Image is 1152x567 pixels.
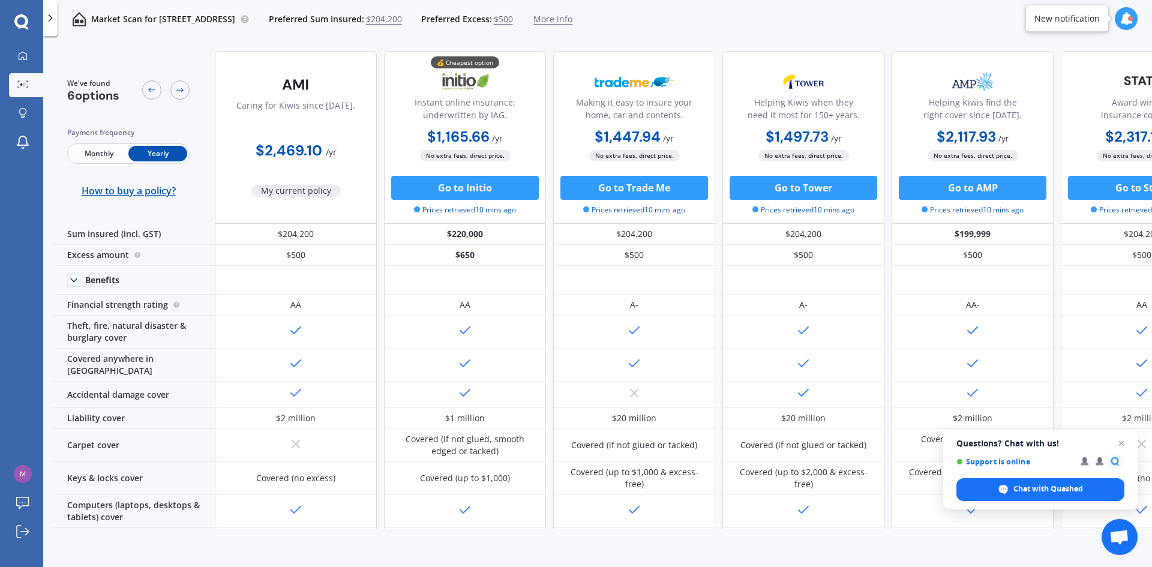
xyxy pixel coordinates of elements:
[215,224,377,245] div: $204,200
[494,13,513,25] span: $500
[53,429,215,462] div: Carpet cover
[14,465,32,483] img: fa6bea991fbf33c55660688e9d6c343d
[899,176,1046,200] button: Go to AMP
[562,466,706,490] div: Covered (up to $1,000 & excess-free)
[72,12,86,26] img: home-and-contents.b802091223b8502ef2dd.svg
[956,457,1072,466] span: Support is online
[391,176,539,200] button: Go to Initio
[595,67,674,97] img: Trademe.webp
[53,295,215,316] div: Financial strength rating
[70,146,128,161] span: Monthly
[326,146,337,158] span: / yr
[553,224,715,245] div: $204,200
[427,127,490,146] b: $1,165.66
[82,185,176,197] span: How to buy a policy?
[53,408,215,429] div: Liability cover
[53,382,215,408] div: Accidental damage cover
[290,299,301,311] div: AA
[752,205,854,215] span: Prices retrieved 10 mins ago
[831,133,842,144] span: / yr
[53,224,215,245] div: Sum insured (incl. GST)
[740,439,866,451] div: Covered (if not glued or tacked)
[393,433,537,457] div: Covered (if not glued, smooth edged or tacked)
[251,185,341,197] span: My current policy
[966,299,980,311] div: AA-
[560,176,708,200] button: Go to Trade Me
[1102,519,1138,555] div: Open chat
[53,462,215,495] div: Keys & locks cover
[256,472,335,484] div: Covered (no excess)
[276,412,316,424] div: $2 million
[956,439,1124,448] span: Questions? Chat with us!
[553,245,715,266] div: $500
[563,96,705,126] div: Making it easy to insure your home, car and contents.
[445,412,485,424] div: $1 million
[53,316,215,349] div: Theft, fire, natural disaster & burglary cover
[731,466,875,490] div: Covered (up to $2,000 & excess-free)
[998,133,1009,144] span: / yr
[384,245,546,266] div: $650
[420,472,510,484] div: Covered (up to $1,000)
[128,146,187,161] span: Yearly
[733,96,874,126] div: Helping Kiwis when they need it most for 150+ years.
[67,127,190,139] div: Payment frequency
[533,13,572,25] span: More info
[901,466,1045,490] div: Covered (up to $1,000 & excess-free)
[1114,436,1129,451] span: Close chat
[583,205,685,215] span: Prices retrieved 10 mins ago
[460,299,470,311] div: AA
[663,133,674,144] span: / yr
[384,224,546,245] div: $220,000
[901,433,1045,457] div: Covered (up to $5,000 per carpet/rug)
[764,67,843,97] img: Tower.webp
[394,96,536,126] div: Instant online insurance; underwritten by IAG.
[612,412,656,424] div: $20 million
[414,205,516,215] span: Prices retrieved 10 mins ago
[589,150,680,161] span: No extra fees, direct price.
[53,349,215,382] div: Covered anywhere in [GEOGRAPHIC_DATA]
[67,88,119,103] span: 6 options
[781,412,826,424] div: $20 million
[937,127,996,146] b: $2,117.93
[730,176,877,200] button: Go to Tower
[571,439,697,451] div: Covered (if not glued or tacked)
[630,299,638,311] div: A-
[922,205,1024,215] span: Prices retrieved 10 mins ago
[431,56,499,68] div: 💰 Cheapest option
[758,150,849,161] span: No extra fees, direct price.
[269,13,364,25] span: Preferred Sum Insured:
[236,99,355,129] div: Caring for Kiwis since [DATE].
[85,275,119,286] div: Benefits
[492,133,503,144] span: / yr
[53,528,215,554] div: Mobile phone cover
[256,141,322,160] b: $2,469.10
[420,150,511,161] span: No extra fees, direct price.
[595,127,661,146] b: $1,447.94
[799,299,808,311] div: A-
[892,224,1054,245] div: $199,999
[1013,484,1083,494] span: Chat with Quashed
[91,13,235,25] p: Market Scan for [STREET_ADDRESS]
[722,245,884,266] div: $500
[766,127,829,146] b: $1,497.73
[53,245,215,266] div: Excess amount
[366,13,402,25] span: $204,200
[928,150,1018,161] span: No extra fees, direct price.
[67,78,119,89] span: We've found
[956,478,1124,501] div: Chat with Quashed
[421,13,492,25] span: Preferred Excess:
[892,245,1054,266] div: $500
[902,96,1043,126] div: Helping Kiwis find the right cover since [DATE].
[53,495,215,528] div: Computers (laptops, desktops & tablets) cover
[1034,13,1100,25] div: New notification
[953,412,992,424] div: $2 million
[256,70,335,100] img: AMI-text-1.webp
[425,67,505,97] img: Initio.webp
[215,245,377,266] div: $500
[722,224,884,245] div: $204,200
[933,67,1012,97] img: AMP.webp
[1136,299,1147,311] div: AA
